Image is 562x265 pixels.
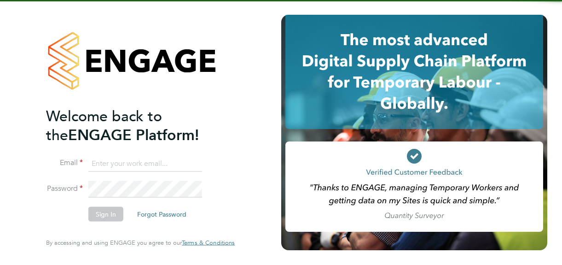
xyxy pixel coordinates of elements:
[46,158,83,168] label: Email
[182,239,235,247] a: Terms & Conditions
[46,107,162,144] span: Welcome back to the
[46,106,226,144] h2: ENGAGE Platform!
[88,207,123,222] button: Sign In
[130,207,194,222] button: Forgot Password
[88,155,202,172] input: Enter your work email...
[46,239,235,247] span: By accessing and using ENGAGE you agree to our
[182,239,235,247] span: Terms & Conditions
[46,184,83,194] label: Password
